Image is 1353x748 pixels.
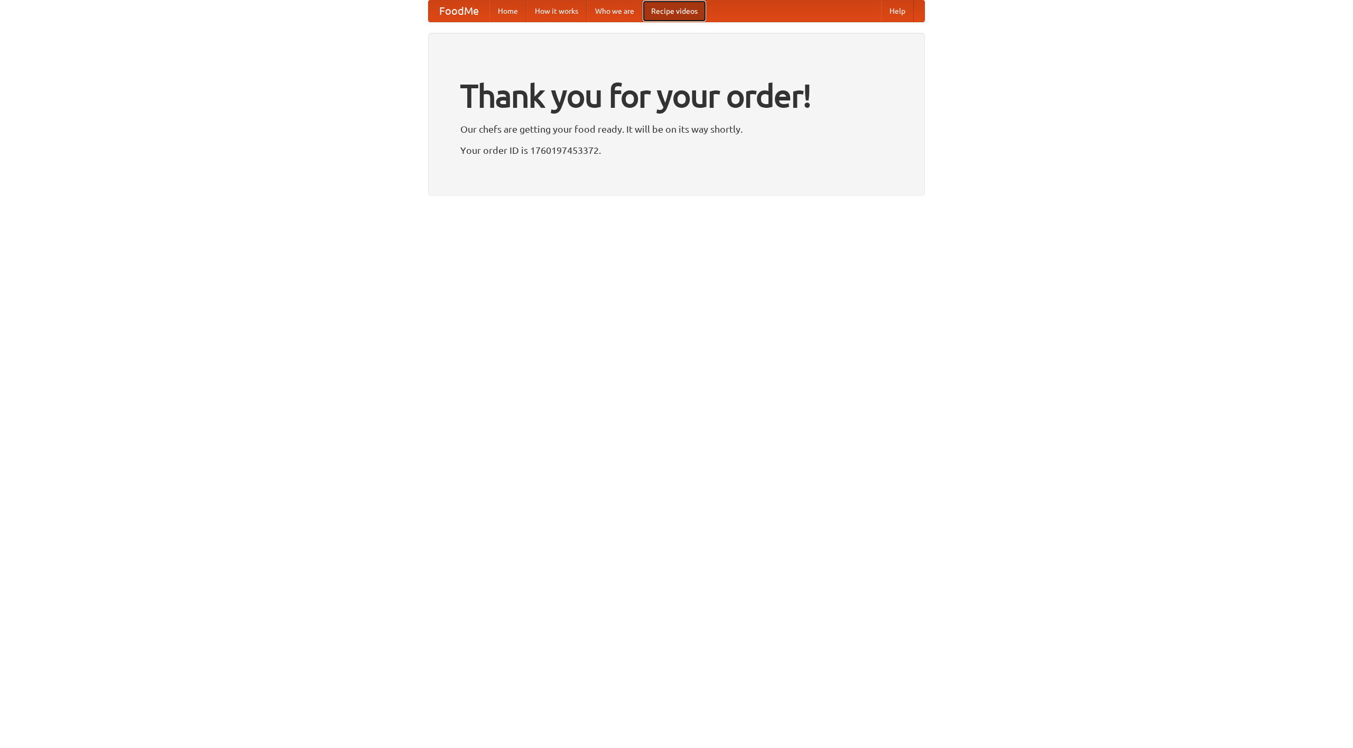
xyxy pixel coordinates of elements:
a: Recipe videos [643,1,706,22]
p: Your order ID is 1760197453372. [460,142,893,158]
h1: Thank you for your order! [460,70,893,121]
a: FoodMe [429,1,489,22]
a: How it works [526,1,587,22]
p: Our chefs are getting your food ready. It will be on its way shortly. [460,121,893,137]
a: Home [489,1,526,22]
a: Who we are [587,1,643,22]
a: Help [881,1,914,22]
